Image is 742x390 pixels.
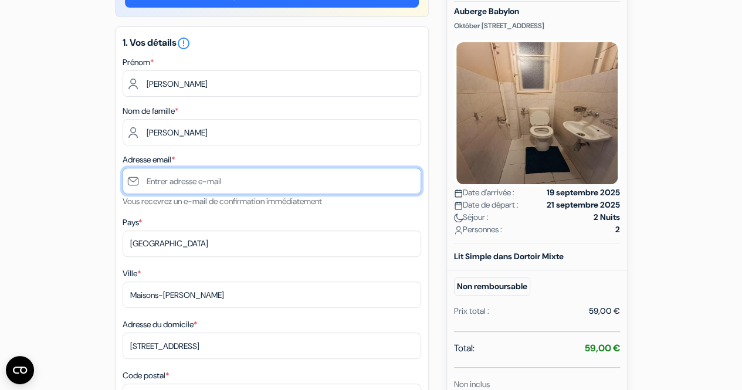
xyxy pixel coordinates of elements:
[177,36,191,49] a: error_outline
[454,223,502,236] span: Personnes :
[454,186,514,199] span: Date d'arrivée :
[123,216,142,229] label: Pays
[177,36,191,50] i: error_outline
[585,342,620,354] strong: 59,00 €
[454,213,463,222] img: moon.svg
[454,277,530,296] small: Non remboursable
[123,196,322,206] small: Vous recevrez un e-mail de confirmation immédiatement
[594,211,620,223] strong: 2 Nuits
[615,223,620,236] strong: 2
[589,305,620,317] div: 59,00 €
[123,318,197,331] label: Adresse du domicile
[454,251,564,262] b: Lit Simple dans Dortoir Mixte
[123,36,421,50] h5: 1. Vos détails
[123,70,421,97] input: Entrez votre prénom
[123,267,141,280] label: Ville
[123,119,421,145] input: Entrer le nom de famille
[454,305,489,317] div: Prix total :
[454,379,490,389] small: Non inclus
[547,186,620,199] strong: 19 septembre 2025
[454,211,489,223] span: Séjour :
[454,189,463,198] img: calendar.svg
[123,56,154,69] label: Prénom
[454,21,620,30] p: Október [STREET_ADDRESS]
[6,356,34,384] button: Ouvrir le widget CMP
[454,226,463,235] img: user_icon.svg
[454,201,463,210] img: calendar.svg
[123,105,178,117] label: Nom de famille
[123,154,175,166] label: Adresse email
[123,369,169,382] label: Code postal
[454,199,519,211] span: Date de départ :
[123,168,421,194] input: Entrer adresse e-mail
[454,341,475,355] span: Total:
[547,199,620,211] strong: 21 septembre 2025
[454,6,620,16] h5: Auberge Babylon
